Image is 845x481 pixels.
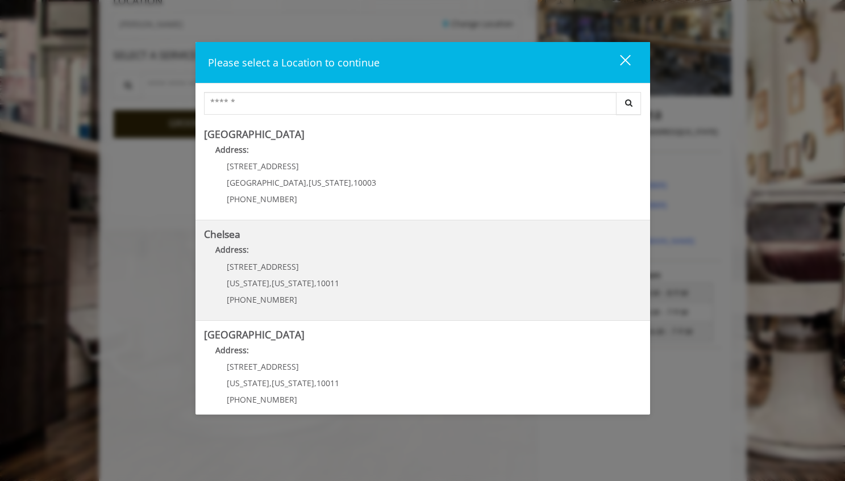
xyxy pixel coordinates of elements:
span: [STREET_ADDRESS] [227,261,299,272]
button: close dialog [599,51,638,74]
span: [PHONE_NUMBER] [227,194,297,204]
span: , [314,278,317,288]
b: Address: [215,244,249,255]
span: [STREET_ADDRESS] [227,161,299,172]
b: Address: [215,144,249,155]
span: , [314,378,317,388]
span: , [306,177,309,188]
span: , [269,378,272,388]
div: close dialog [607,54,630,71]
b: Chelsea [204,227,240,241]
span: Please select a Location to continue [208,56,380,69]
span: , [351,177,353,188]
span: [US_STATE] [272,378,314,388]
b: [GEOGRAPHIC_DATA] [204,127,305,141]
span: [US_STATE] [309,177,351,188]
span: [US_STATE] [227,278,269,288]
span: [PHONE_NUMBER] [227,394,297,405]
span: 10011 [317,278,339,288]
span: 10003 [353,177,376,188]
b: Address: [215,345,249,355]
span: [GEOGRAPHIC_DATA] [227,177,306,188]
input: Search Center [204,92,617,115]
span: [PHONE_NUMBER] [227,294,297,305]
b: [GEOGRAPHIC_DATA] [204,328,305,341]
span: 10011 [317,378,339,388]
span: [STREET_ADDRESS] [227,361,299,372]
div: Center Select [204,92,642,120]
span: , [269,278,272,288]
span: [US_STATE] [227,378,269,388]
i: Search button [622,99,635,107]
span: [US_STATE] [272,278,314,288]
